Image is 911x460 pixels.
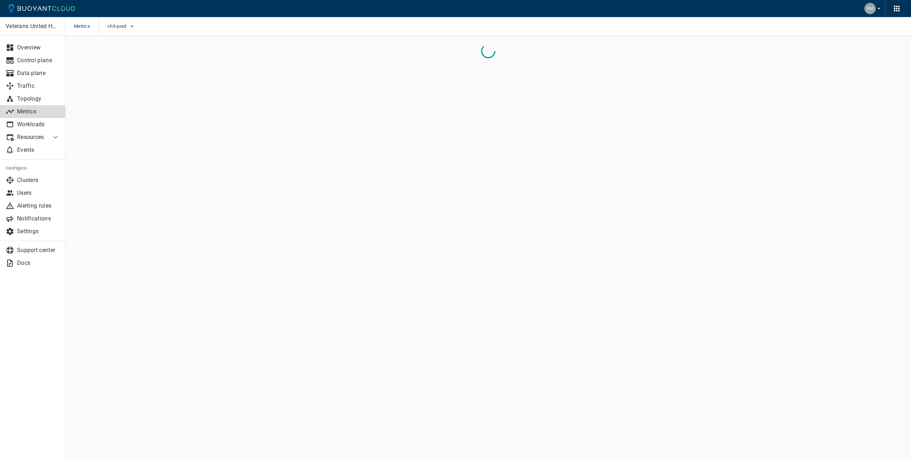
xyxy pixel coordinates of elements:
[6,23,59,30] p: Veterans United Home Loans
[17,189,60,197] p: Users
[107,21,136,32] button: ch3-prod
[17,260,60,267] p: Docs
[17,215,60,222] p: Notifications
[17,82,60,90] p: Traffic
[17,95,60,102] p: Topology
[17,247,60,254] p: Support center
[17,177,60,184] p: Clusters
[17,202,60,209] p: Alerting rules
[74,17,99,36] span: Metrics
[17,134,46,141] p: Resources
[6,165,60,171] h5: Configure
[17,108,60,115] p: Metrics
[17,70,60,77] p: Data plane
[17,121,60,128] p: Workloads
[17,44,60,51] p: Overview
[107,23,127,29] span: ch3-prod
[17,146,60,154] p: Events
[864,3,876,14] img: Ryan Martin
[17,57,60,64] p: Control plane
[17,228,60,235] p: Settings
